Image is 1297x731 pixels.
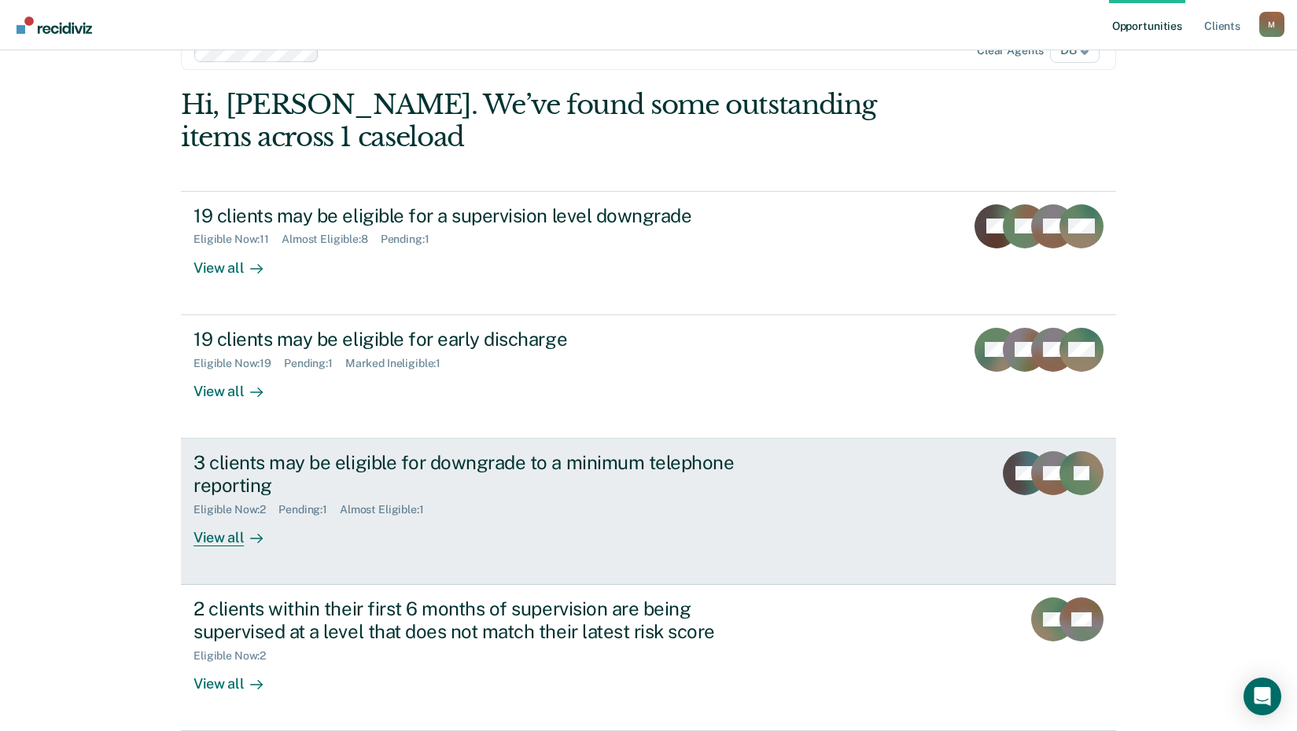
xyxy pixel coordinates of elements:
[284,357,345,370] div: Pending : 1
[181,315,1116,439] a: 19 clients may be eligible for early dischargeEligible Now:19Pending:1Marked Ineligible:1View all
[381,233,442,246] div: Pending : 1
[181,439,1116,585] a: 3 clients may be eligible for downgrade to a minimum telephone reportingEligible Now:2Pending:1Al...
[193,246,282,277] div: View all
[181,191,1116,315] a: 19 clients may be eligible for a supervision level downgradeEligible Now:11Almost Eligible:8Pendi...
[193,369,282,400] div: View all
[193,516,282,546] div: View all
[193,503,278,516] div: Eligible Now : 2
[193,328,746,351] div: 19 clients may be eligible for early discharge
[193,649,278,663] div: Eligible Now : 2
[1259,12,1284,37] button: Profile dropdown button
[193,204,746,227] div: 19 clients may be eligible for a supervision level downgrade
[181,585,1116,731] a: 2 clients within their first 6 months of supervision are being supervised at a level that does no...
[1244,678,1281,715] div: Open Intercom Messenger
[17,17,92,34] img: Recidiviz
[193,233,282,246] div: Eligible Now : 11
[278,503,340,516] div: Pending : 1
[193,357,284,370] div: Eligible Now : 19
[193,662,282,692] div: View all
[193,597,746,643] div: 2 clients within their first 6 months of supervision are being supervised at a level that does no...
[1050,38,1100,63] span: D8
[282,233,381,246] div: Almost Eligible : 8
[345,357,453,370] div: Marked Ineligible : 1
[340,503,437,516] div: Almost Eligible : 1
[193,451,746,497] div: 3 clients may be eligible for downgrade to a minimum telephone reporting
[181,89,929,153] div: Hi, [PERSON_NAME]. We’ve found some outstanding items across 1 caseload
[1259,12,1284,37] div: M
